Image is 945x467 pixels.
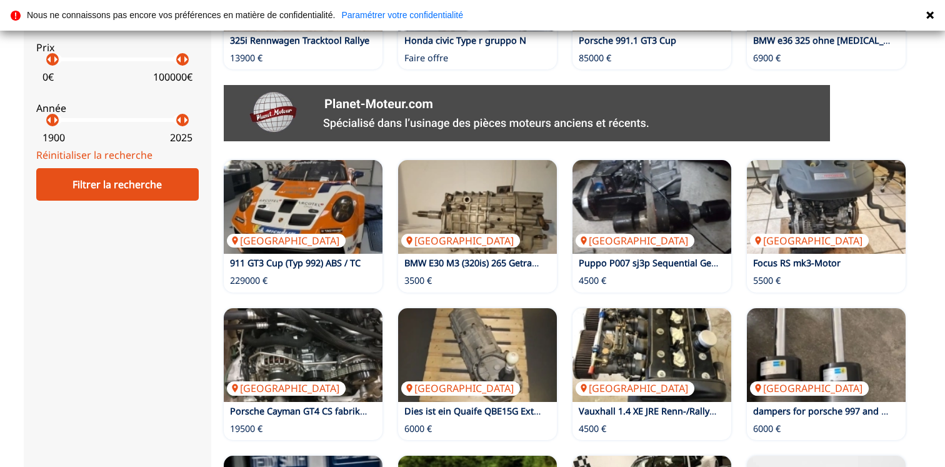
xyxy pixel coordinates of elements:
img: Puppo P007 sj3p Sequential Gearbox [572,160,731,254]
a: BMW E30 M3 (320is) 265 Getrag-Getriebe.[GEOGRAPHIC_DATA] [398,160,557,254]
img: Vauxhall 1.4 XE JRE Renn-/Rallyemotor [572,308,731,402]
p: 229000 € [230,274,267,287]
p: [GEOGRAPHIC_DATA] [401,381,520,395]
a: Puppo P007 sj3p Sequential Gearbox [579,257,736,269]
a: BMW E30 M3 (320is) 265 Getrag-Getriebe. [404,257,579,269]
a: Dies ist ein Quaife QBE15G Extra Heavy Duty sequenziel[GEOGRAPHIC_DATA] [398,308,557,402]
p: arrow_right [178,113,193,128]
p: 13900 € [230,52,262,64]
p: [GEOGRAPHIC_DATA] [227,381,346,395]
img: BMW E30 M3 (320is) 265 Getrag-Getriebe. [398,160,557,254]
p: [GEOGRAPHIC_DATA] [750,234,869,248]
p: arrow_left [172,113,187,128]
a: Honda civic Type r gruppo N [404,34,526,46]
a: Vauxhall 1.4 XE JRE Renn-/Rallyemotor [579,405,741,417]
img: Focus RS mk3-Motor [747,160,906,254]
a: 325i Rennwagen Tracktool Rallye [230,34,369,46]
a: Porsche 991.1 GT3 Cup [579,34,676,46]
p: arrow_left [42,52,57,67]
a: Réinitialiser la recherche [36,148,152,162]
p: arrow_right [48,113,63,128]
p: 6000 € [404,423,432,435]
div: Filtrer la recherche [36,168,199,201]
img: 911 GT3 Cup (Typ 992) ABS / TC [224,160,382,254]
a: BMW e36 325 ohne [MEDICAL_DATA] [753,34,908,46]
p: [GEOGRAPHIC_DATA] [227,234,346,248]
p: 5500 € [753,274,781,287]
a: Puppo P007 sj3p Sequential Gearbox[GEOGRAPHIC_DATA] [572,160,731,254]
p: 1900 [42,131,65,144]
p: [GEOGRAPHIC_DATA] [576,234,694,248]
a: Paramétrer votre confidentialité [341,11,463,19]
a: Porsche Cayman GT4 CS fabrikneuer Motor[GEOGRAPHIC_DATA] [224,308,382,402]
p: [GEOGRAPHIC_DATA] [401,234,520,248]
p: Prix [36,41,199,54]
a: Focus RS mk3-Motor[GEOGRAPHIC_DATA] [747,160,906,254]
p: 85000 € [579,52,611,64]
a: 911 GT3 Cup (Typ 992) ABS / TC [230,257,361,269]
p: Nous ne connaissons pas encore vos préférences en matière de confidentialité. [27,11,335,19]
a: Porsche Cayman GT4 CS fabrikneuer Motor [230,405,414,417]
a: Vauxhall 1.4 XE JRE Renn-/Rallyemotor[GEOGRAPHIC_DATA] [572,308,731,402]
p: arrow_right [178,52,193,67]
p: 100000 € [153,70,192,84]
p: 3500 € [404,274,432,287]
a: dampers for porsche 997 and 991 [753,405,896,417]
p: arrow_left [42,113,57,128]
a: 911 GT3 Cup (Typ 992) ABS / TC[GEOGRAPHIC_DATA] [224,160,382,254]
p: 19500 € [230,423,262,435]
p: Année [36,101,199,115]
p: 6000 € [753,423,781,435]
img: Porsche Cayman GT4 CS fabrikneuer Motor [224,308,382,402]
p: [GEOGRAPHIC_DATA] [750,381,869,395]
a: dampers for porsche 997 and 991[GEOGRAPHIC_DATA] [747,308,906,402]
p: 4500 € [579,274,606,287]
p: 4500 € [579,423,606,435]
p: 2025 [170,131,192,144]
p: Faire offre [404,52,448,64]
p: arrow_left [172,52,187,67]
p: 0 € [42,70,54,84]
p: [GEOGRAPHIC_DATA] [576,381,694,395]
a: Focus RS mk3-Motor [753,257,841,269]
img: dampers for porsche 997 and 991 [747,308,906,402]
img: Dies ist ein Quaife QBE15G Extra Heavy Duty sequenziel [398,308,557,402]
a: Dies ist ein Quaife QBE15G Extra Heavy Duty sequenziel [404,405,641,417]
p: arrow_right [48,52,63,67]
p: 6900 € [753,52,781,64]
